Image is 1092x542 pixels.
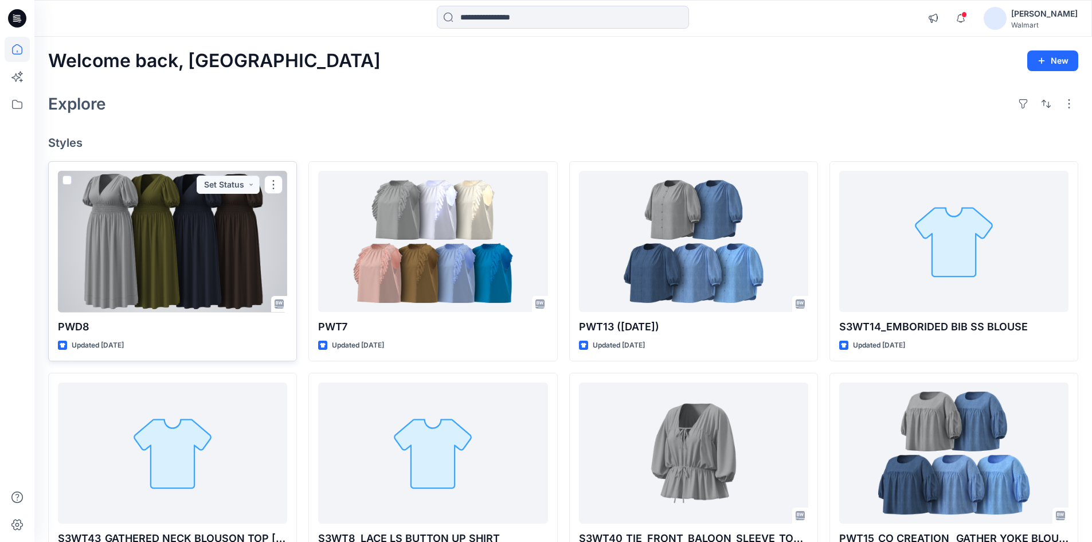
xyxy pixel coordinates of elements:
p: Updated [DATE] [332,340,384,352]
p: Updated [DATE] [853,340,905,352]
p: Updated [DATE] [72,340,124,352]
button: New [1027,50,1078,71]
a: PWT15_CO CREATION _GATHER YOKE BLOUSE [839,383,1068,524]
a: S3WT14_EMBORIDED BIB SS BLOUSE [839,171,1068,313]
p: PWT7 [318,319,547,335]
a: PWD8 [58,171,287,313]
img: avatar [984,7,1007,30]
div: Walmart [1011,21,1078,29]
p: Updated [DATE] [593,340,645,352]
h4: Styles [48,136,1078,150]
a: PWT7 [318,171,547,313]
a: PWT13 (15-09-25) [579,171,808,313]
p: PWD8 [58,319,287,335]
p: PWT13 ([DATE]) [579,319,808,335]
a: S3WT43_GATHERED NECK BLOUSON TOP [15-09-25] [58,383,287,524]
a: S3WT8_LACE LS BUTTON UP SHIRT [318,383,547,524]
h2: Explore [48,95,106,113]
a: S3WT40_TIE_FRONT_BALOON_SLEEVE_TOP (15-09-2025 ) [579,383,808,524]
p: S3WT14_EMBORIDED BIB SS BLOUSE [839,319,1068,335]
div: [PERSON_NAME] [1011,7,1078,21]
h2: Welcome back, [GEOGRAPHIC_DATA] [48,50,381,72]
